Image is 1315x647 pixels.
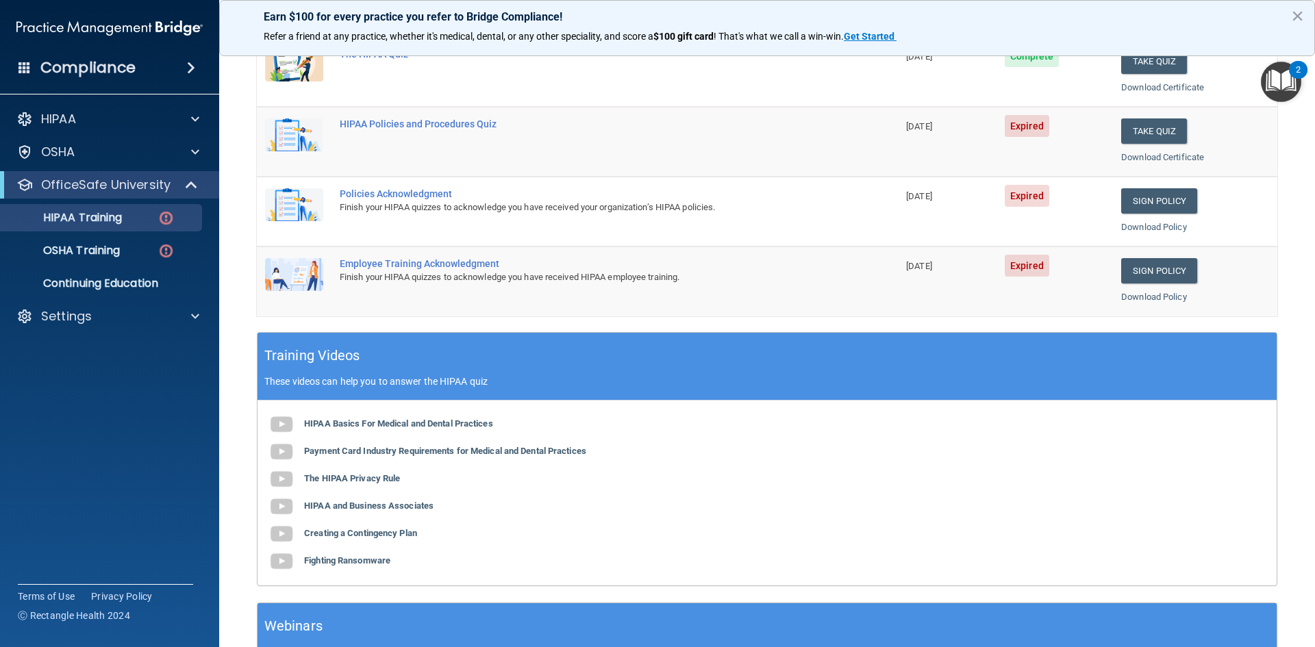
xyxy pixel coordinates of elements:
[9,211,122,225] p: HIPAA Training
[16,144,199,160] a: OSHA
[304,418,493,429] b: HIPAA Basics For Medical and Dental Practices
[653,31,714,42] strong: $100 gift card
[18,609,130,622] span: Ⓒ Rectangle Health 2024
[906,51,932,62] span: [DATE]
[158,242,175,259] img: danger-circle.6113f641.png
[714,31,844,42] span: ! That's what we call a win-win.
[304,446,586,456] b: Payment Card Industry Requirements for Medical and Dental Practices
[1121,222,1187,232] a: Download Policy
[1121,258,1197,283] a: Sign Policy
[844,31,897,42] a: Get Started
[41,177,171,193] p: OfficeSafe University
[41,308,92,325] p: Settings
[1121,188,1197,214] a: Sign Policy
[304,555,390,566] b: Fighting Ransomware
[304,528,417,538] b: Creating a Contingency Plan
[340,118,829,129] div: HIPAA Policies and Procedures Quiz
[268,520,295,548] img: gray_youtube_icon.38fcd6cc.png
[1005,185,1049,207] span: Expired
[268,411,295,438] img: gray_youtube_icon.38fcd6cc.png
[906,121,932,131] span: [DATE]
[41,144,75,160] p: OSHA
[264,376,1270,387] p: These videos can help you to answer the HIPAA quiz
[340,258,829,269] div: Employee Training Acknowledgment
[1121,292,1187,302] a: Download Policy
[9,277,196,290] p: Continuing Education
[16,308,199,325] a: Settings
[304,500,434,511] b: HIPAA and Business Associates
[40,58,136,77] h4: Compliance
[18,589,75,603] a: Terms of Use
[268,493,295,520] img: gray_youtube_icon.38fcd6cc.png
[1005,115,1049,137] span: Expired
[304,473,400,483] b: The HIPAA Privacy Rule
[158,210,175,227] img: danger-circle.6113f641.png
[1121,152,1204,162] a: Download Certificate
[1296,70,1301,88] div: 2
[1121,82,1204,92] a: Download Certificate
[16,14,203,42] img: PMB logo
[264,31,653,42] span: Refer a friend at any practice, whether it's medical, dental, or any other speciality, and score a
[906,261,932,271] span: [DATE]
[264,344,360,368] h5: Training Videos
[340,199,829,216] div: Finish your HIPAA quizzes to acknowledge you have received your organization’s HIPAA policies.
[264,614,323,638] h5: Webinars
[268,438,295,466] img: gray_youtube_icon.38fcd6cc.png
[16,177,199,193] a: OfficeSafe University
[906,191,932,201] span: [DATE]
[41,111,76,127] p: HIPAA
[91,589,153,603] a: Privacy Policy
[1005,255,1049,277] span: Expired
[268,466,295,493] img: gray_youtube_icon.38fcd6cc.png
[1261,62,1301,102] button: Open Resource Center, 2 new notifications
[16,111,199,127] a: HIPAA
[844,31,894,42] strong: Get Started
[9,244,120,257] p: OSHA Training
[268,548,295,575] img: gray_youtube_icon.38fcd6cc.png
[340,269,829,286] div: Finish your HIPAA quizzes to acknowledge you have received HIPAA employee training.
[1121,118,1187,144] button: Take Quiz
[340,188,829,199] div: Policies Acknowledgment
[1121,49,1187,74] button: Take Quiz
[1291,5,1304,27] button: Close
[264,10,1270,23] p: Earn $100 for every practice you refer to Bridge Compliance!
